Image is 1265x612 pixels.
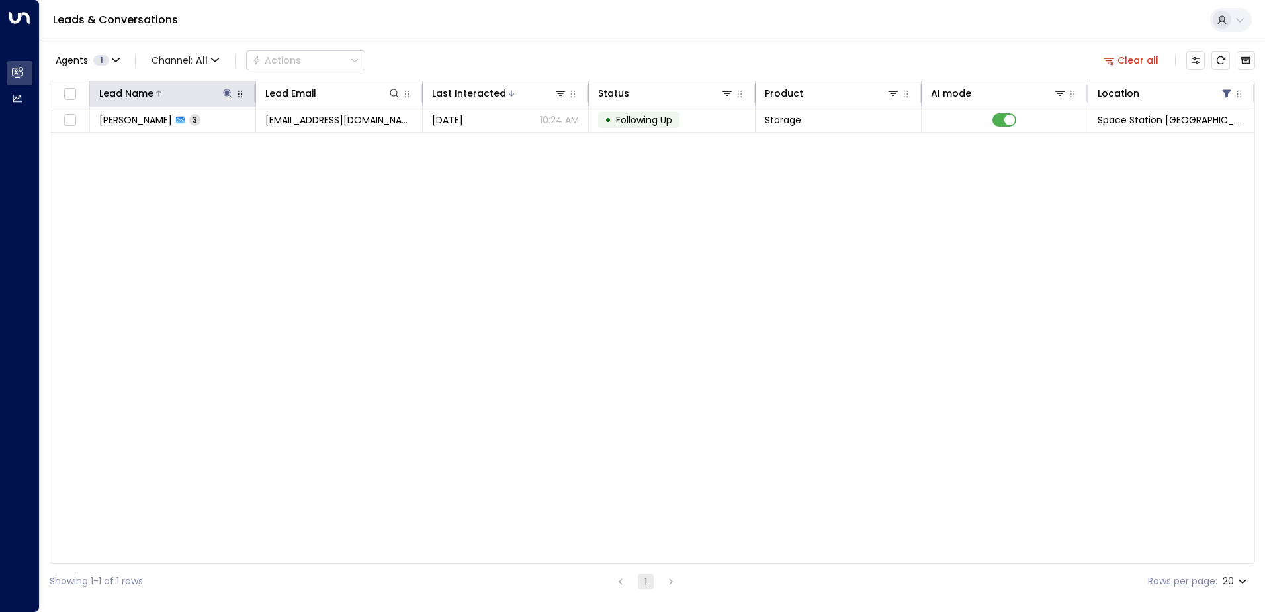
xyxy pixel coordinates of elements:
[931,85,971,101] div: AI mode
[1098,85,1139,101] div: Location
[605,109,611,131] div: •
[246,50,365,70] button: Actions
[50,51,124,70] button: Agents1
[99,85,153,101] div: Lead Name
[765,85,803,101] div: Product
[1148,574,1217,588] label: Rows per page:
[252,54,301,66] div: Actions
[265,113,412,127] span: davidblanusha26@gmail.com
[99,85,234,101] div: Lead Name
[53,12,178,27] a: Leads & Conversations
[146,51,224,70] span: Channel:
[146,51,224,70] button: Channel:All
[196,55,208,66] span: All
[432,85,506,101] div: Last Interacted
[765,113,801,127] span: Storage
[1186,51,1205,70] button: Customize
[189,114,200,125] span: 3
[62,86,78,103] span: Toggle select all
[616,113,672,127] span: Following Up
[1098,51,1164,70] button: Clear all
[93,55,109,66] span: 1
[598,85,629,101] div: Status
[1223,572,1250,591] div: 20
[265,85,316,101] div: Lead Email
[612,573,679,589] nav: pagination navigation
[56,56,88,65] span: Agents
[50,574,143,588] div: Showing 1-1 of 1 rows
[265,85,400,101] div: Lead Email
[62,112,78,128] span: Toggle select row
[99,113,172,127] span: David Blanusha
[432,85,567,101] div: Last Interacted
[598,85,733,101] div: Status
[1098,113,1245,127] span: Space Station Doncaster
[1211,51,1230,70] span: Refresh
[1098,85,1233,101] div: Location
[540,113,579,127] p: 10:24 AM
[931,85,1066,101] div: AI mode
[1237,51,1255,70] button: Archived Leads
[246,50,365,70] div: Button group with a nested menu
[765,85,900,101] div: Product
[432,113,463,127] span: Jul 23, 2025
[638,574,654,589] button: page 1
